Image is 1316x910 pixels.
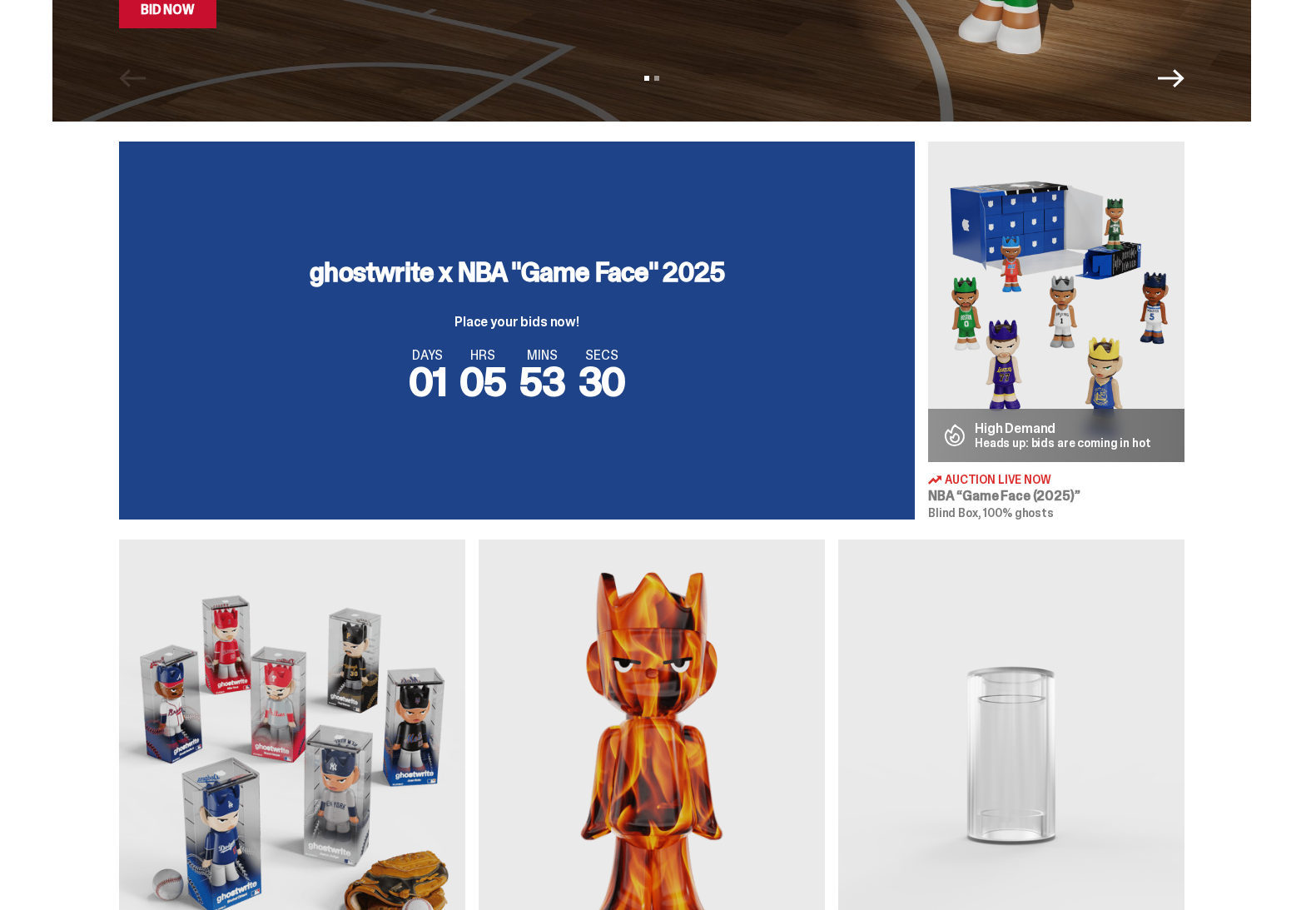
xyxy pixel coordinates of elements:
img: Game Face (2025) [928,142,1184,462]
span: SECS [579,349,626,362]
a: Game Face (2025) High Demand Heads up: bids are coming in hot Auction Live Now [928,142,1184,520]
span: HRS [459,349,506,362]
p: High Demand [975,422,1151,435]
span: MINS [519,349,565,362]
span: 100% ghosts [983,505,1053,520]
button: Next [1158,65,1184,92]
span: 53 [519,356,565,408]
p: Place your bids now! [310,316,724,329]
span: Auction Live Now [945,474,1051,485]
button: View slide 1 [644,76,649,81]
span: Blind Box, [928,505,981,520]
p: Heads up: bids are coming in hot [975,437,1151,449]
span: DAYS [409,349,447,362]
span: 01 [409,356,447,408]
h3: NBA “Game Face (2025)” [928,490,1184,503]
button: View slide 2 [654,76,659,81]
h3: ghostwrite x NBA "Game Face" 2025 [310,259,724,286]
span: 05 [459,356,506,408]
span: 30 [579,356,626,408]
